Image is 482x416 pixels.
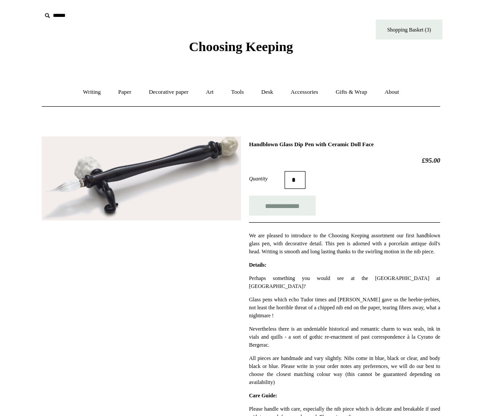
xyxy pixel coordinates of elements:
a: Gifts & Wrap [328,80,375,104]
a: Accessories [283,80,326,104]
p: We are pleased to introduce to the Choosing Keeping assortment our first handblown glass pen, wit... [249,232,440,256]
strong: Care Guide: [249,392,277,399]
a: Choosing Keeping [189,46,293,52]
p: Glass pens which echo Tudor times and [PERSON_NAME] gave us the heebie-jeebies, not least the hor... [249,296,440,320]
h1: Handblown Glass Dip Pen with Ceramic Doll Face [249,141,440,148]
a: Art [198,80,221,104]
a: Tools [223,80,252,104]
span: Choosing Keeping [189,39,293,54]
p: Perhaps something you would see at the [GEOGRAPHIC_DATA] at [GEOGRAPHIC_DATA]? [249,274,440,290]
a: Writing [75,80,109,104]
strong: Details: [249,262,266,268]
a: Desk [253,80,281,104]
img: Handblown Glass Dip Pen with Ceramic Doll Face [42,136,241,221]
p: Nevertheless there is an undeniable historical and romantic charm to wax seals, ink in vials and ... [249,325,440,349]
a: About [377,80,407,104]
label: Quantity [249,175,285,183]
a: Decorative paper [141,80,197,104]
h2: £95.00 [249,156,440,164]
a: Shopping Basket (3) [376,20,442,40]
a: Paper [110,80,140,104]
p: All pieces are handmade and vary slightly. Nibs come in blue, black or clear, and body black or b... [249,354,440,386]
